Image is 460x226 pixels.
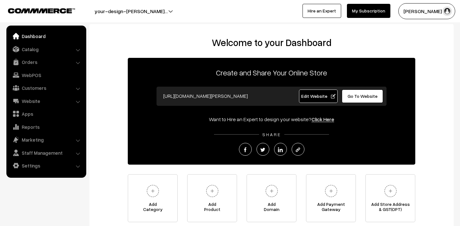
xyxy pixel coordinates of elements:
[442,6,452,16] img: user
[128,67,415,78] p: Create and Share Your Online Store
[365,174,415,222] a: Add Store Address& GST(OPT)
[8,95,84,107] a: Website
[366,202,415,214] span: Add Store Address & GST(OPT)
[96,37,447,48] h2: Welcome to your Dashboard
[144,182,162,200] img: plus.svg
[259,132,284,137] span: SHARE
[263,182,280,200] img: plus.svg
[8,43,84,55] a: Catalog
[8,56,84,68] a: Orders
[247,174,296,222] a: AddDomain
[128,202,177,214] span: Add Category
[306,174,356,222] a: Add PaymentGateway
[128,115,415,123] div: Want to Hire an Expert to design your website?
[398,3,455,19] button: [PERSON_NAME] N.P
[187,174,237,222] a: AddProduct
[8,121,84,133] a: Reports
[342,90,383,103] a: Go To Website
[306,202,356,214] span: Add Payment Gateway
[8,147,84,159] a: Staff Management
[299,90,338,103] a: Edit Website
[8,69,84,81] a: WebPOS
[72,3,190,19] button: your-design-[PERSON_NAME]…
[301,93,335,99] span: Edit Website
[8,8,75,13] img: COMMMERCE
[311,116,334,122] a: Click Here
[8,30,84,42] a: Dashboard
[8,6,64,14] a: COMMMERCE
[8,82,84,94] a: Customers
[8,134,84,145] a: Marketing
[247,202,296,214] span: Add Domain
[203,182,221,200] img: plus.svg
[303,4,341,18] a: Hire an Expert
[347,4,390,18] a: My Subscription
[8,108,84,120] a: Apps
[348,93,378,99] span: Go To Website
[188,202,237,214] span: Add Product
[322,182,340,200] img: plus.svg
[8,160,84,171] a: Settings
[382,182,399,200] img: plus.svg
[128,174,178,222] a: AddCategory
